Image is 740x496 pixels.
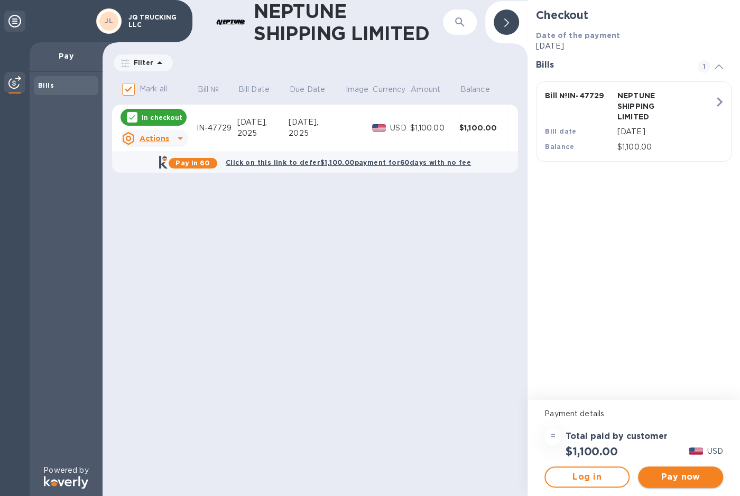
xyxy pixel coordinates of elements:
[226,158,471,166] b: Click on this link to defer $1,100.00 payment for 60 days with no fee
[566,445,617,458] h2: $1,100.00
[238,84,270,95] p: Bill Date
[617,126,714,137] p: [DATE]
[689,447,703,455] img: USD
[545,143,574,151] b: Balance
[290,84,325,95] p: Due Date
[237,117,289,128] div: [DATE],
[566,432,668,442] h3: Total paid by customer
[460,84,490,95] p: Balance
[129,58,153,67] p: Filter
[536,31,620,40] b: Date of the payment
[536,41,732,52] p: [DATE]
[38,81,54,89] b: Bills
[198,84,233,95] span: Bill №
[544,408,723,419] p: Payment details
[646,471,715,483] span: Pay now
[198,84,219,95] p: Bill №
[390,123,410,134] p: USD
[142,113,182,122] p: In checkout
[698,60,710,73] span: 1
[411,84,454,95] span: Amount
[459,123,509,133] div: $1,100.00
[238,84,283,95] span: Bill Date
[544,466,630,488] button: Log in
[545,90,613,101] p: Bill № IN-47729
[373,84,405,95] p: Currency
[44,476,88,489] img: Logo
[707,446,723,457] p: USD
[105,17,113,25] b: JL
[460,84,504,95] span: Balance
[536,60,685,70] h3: Bills
[43,465,88,476] p: Powered by
[410,123,459,134] div: $1,100.00
[38,51,94,61] p: Pay
[140,83,167,95] p: Mark all
[536,81,732,162] button: Bill №IN-47729NEPTUNE SHIPPING LIMITEDBill date[DATE]Balance$1,100.00
[289,117,345,128] div: [DATE],
[536,8,732,22] h2: Checkout
[197,123,237,134] div: IN-47729
[411,84,440,95] p: Amount
[139,134,169,143] u: Actions
[545,127,577,135] b: Bill date
[290,84,339,95] span: Due Date
[617,142,714,153] p: $1,100.00
[544,428,561,445] div: =
[372,124,386,132] img: USD
[289,128,345,139] div: 2025
[237,128,289,139] div: 2025
[638,466,723,488] button: Pay now
[617,90,686,122] p: NEPTUNE SHIPPING LIMITED
[554,471,620,483] span: Log in
[346,84,369,95] p: Image
[128,14,181,29] p: JQ TRUCKING LLC
[175,159,210,167] b: Pay in 60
